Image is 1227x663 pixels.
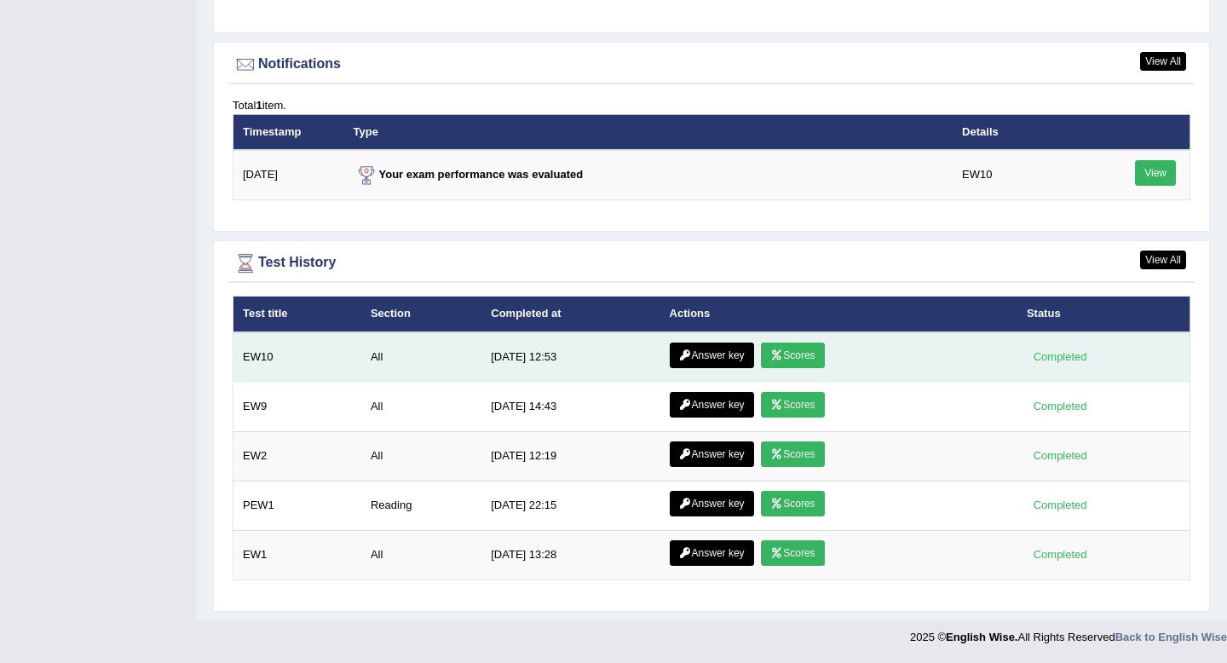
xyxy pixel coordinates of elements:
[1140,251,1186,269] a: View All
[361,481,481,530] td: Reading
[1027,545,1093,563] div: Completed
[761,392,824,418] a: Scores
[354,168,584,181] strong: Your exam performance was evaluated
[953,150,1087,200] td: EW10
[670,540,754,566] a: Answer key
[233,481,361,530] td: PEW1
[481,297,660,332] th: Completed at
[481,332,660,383] td: [DATE] 12:53
[1017,297,1190,332] th: Status
[233,297,361,332] th: Test title
[1027,496,1093,514] div: Completed
[481,530,660,579] td: [DATE] 13:28
[1027,447,1093,464] div: Completed
[361,431,481,481] td: All
[670,343,754,368] a: Answer key
[233,97,1190,113] div: Total item.
[761,343,824,368] a: Scores
[761,441,824,467] a: Scores
[1135,160,1176,186] a: View
[1115,631,1227,643] a: Back to English Wise
[233,251,1190,276] div: Test History
[946,631,1017,643] strong: English Wise.
[233,150,344,200] td: [DATE]
[233,530,361,579] td: EW1
[233,114,344,150] th: Timestamp
[1027,397,1093,415] div: Completed
[670,491,754,516] a: Answer key
[361,382,481,431] td: All
[361,297,481,332] th: Section
[761,540,824,566] a: Scores
[344,114,953,150] th: Type
[361,332,481,383] td: All
[233,382,361,431] td: EW9
[481,481,660,530] td: [DATE] 22:15
[233,332,361,383] td: EW10
[361,530,481,579] td: All
[660,297,1017,332] th: Actions
[256,99,262,112] b: 1
[670,392,754,418] a: Answer key
[670,441,754,467] a: Answer key
[761,491,824,516] a: Scores
[481,431,660,481] td: [DATE] 12:19
[233,431,361,481] td: EW2
[1140,52,1186,71] a: View All
[233,52,1190,78] div: Notifications
[1027,348,1093,366] div: Completed
[953,114,1087,150] th: Details
[910,620,1227,645] div: 2025 © All Rights Reserved
[481,382,660,431] td: [DATE] 14:43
